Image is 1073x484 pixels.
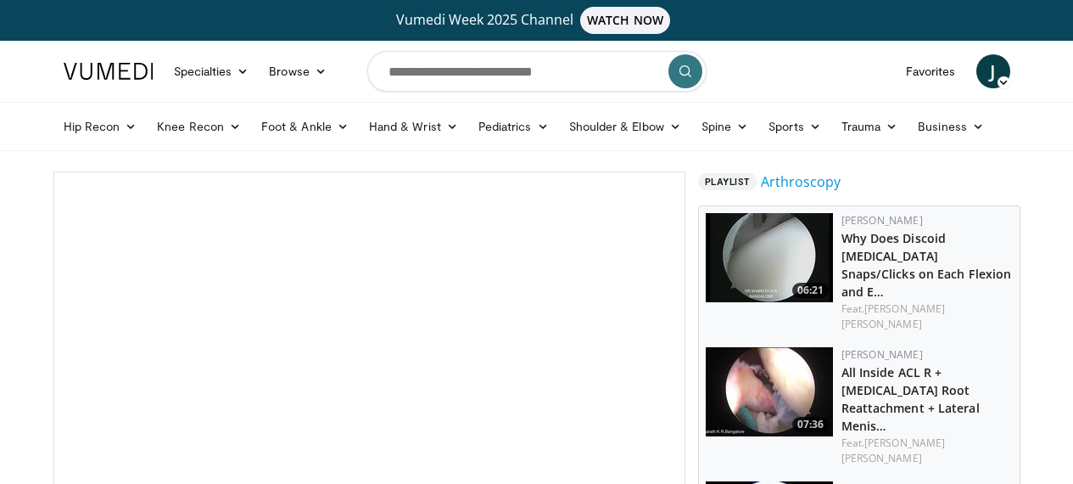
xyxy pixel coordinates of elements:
[976,54,1010,88] a: J
[831,110,908,144] a: Trauma
[359,110,468,144] a: Hand & Wrist
[908,110,994,144] a: Business
[841,230,1012,300] a: Why Does Discoid [MEDICAL_DATA] Snaps/Clicks on Each Flexion and E…
[580,7,670,34] span: WATCH NOW
[758,110,831,144] a: Sports
[706,213,833,302] img: 5498e0a3-a4cb-4475-953f-0a602e48a159.150x105_q85_crop-smart_upscale.jpg
[841,436,946,465] a: [PERSON_NAME] [PERSON_NAME]
[698,173,757,190] span: Playlist
[259,54,337,88] a: Browse
[147,110,251,144] a: Knee Recon
[367,51,707,92] input: Search topics, interventions
[706,347,833,436] a: 07:36
[841,301,1013,332] div: Feat.
[841,364,980,434] a: All Inside ACL R + [MEDICAL_DATA] Root Reattachment + Lateral Menis…
[64,63,154,80] img: VuMedi Logo
[792,417,829,432] span: 07:36
[251,110,359,144] a: Foot & Ankle
[841,213,923,228] a: [PERSON_NAME]
[792,283,829,298] span: 06:21
[841,436,1013,466] div: Feat.
[53,110,148,144] a: Hip Recon
[706,213,833,302] a: 06:21
[841,301,946,331] a: [PERSON_NAME] [PERSON_NAME]
[559,110,691,144] a: Shoulder & Elbow
[896,54,966,88] a: Favorites
[164,54,260,88] a: Specialties
[706,347,833,436] img: cd195bcd-d63c-4258-ace8-c19afbac0d9e.150x105_q85_crop-smart_upscale.jpg
[66,7,1008,34] a: Vumedi Week 2025 ChannelWATCH NOW
[691,110,758,144] a: Spine
[841,347,923,362] a: [PERSON_NAME]
[468,110,559,144] a: Pediatrics
[761,172,841,192] a: Arthroscopy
